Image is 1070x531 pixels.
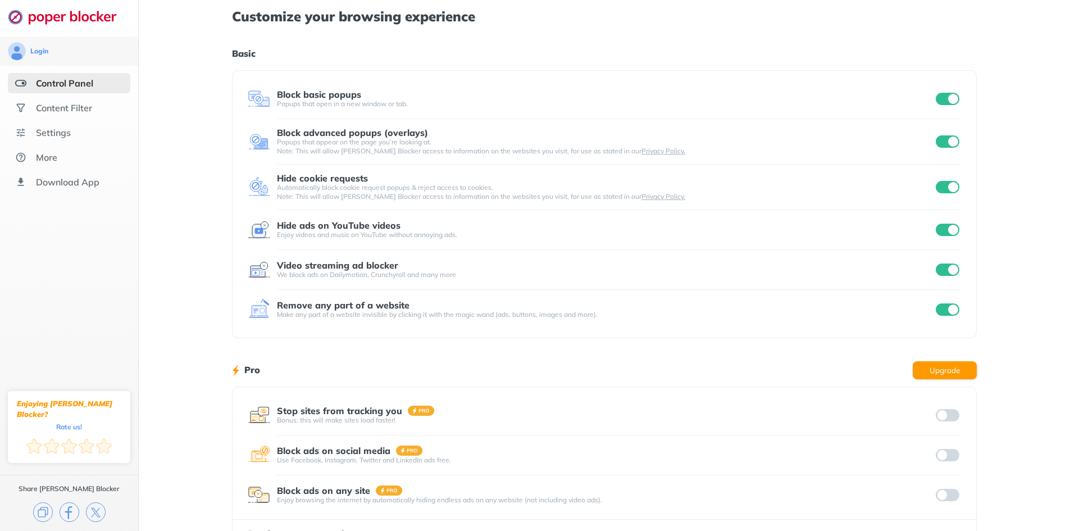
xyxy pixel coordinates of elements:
div: Video streaming ad blocker [277,260,398,270]
img: pro-badge.svg [376,485,403,496]
img: features-selected.svg [15,78,26,89]
img: feature icon [248,258,270,281]
img: feature icon [248,219,270,241]
div: Stop sites from tracking you [277,406,402,416]
img: facebook.svg [60,502,79,522]
button: Upgrade [913,361,977,379]
div: Enjoy browsing the internet by automatically hiding endless ads on any website (not including vid... [277,496,934,505]
img: feature icon [248,298,270,321]
div: Block basic popups [277,89,361,99]
div: Hide ads on YouTube videos [277,220,400,230]
div: We block ads on Dailymotion, Crunchyroll and many more [277,270,934,279]
div: Block ads on any site [277,485,370,496]
div: Bonus: this will make sites load faster! [277,416,934,425]
img: social.svg [15,102,26,114]
div: Popups that open in a new window or tab. [277,99,934,108]
img: download-app.svg [15,176,26,188]
div: Content Filter [36,102,92,114]
div: Automatically block cookie request popups & reject access to cookies. Note: This will allow [PERS... [277,183,934,201]
div: Use Facebook, Instagram, Twitter and LinkedIn ads free. [277,456,934,465]
div: Control Panel [36,78,93,89]
img: feature icon [248,176,270,198]
div: More [36,152,57,163]
img: feature icon [248,444,270,466]
img: settings.svg [15,127,26,138]
div: Enjoy videos and music on YouTube without annoying ads. [277,230,934,239]
img: avatar.svg [8,42,26,60]
div: Block advanced popups (overlays) [277,128,428,138]
div: Hide cookie requests [277,173,368,183]
img: pro-badge.svg [408,406,435,416]
a: Privacy Policy. [641,147,685,155]
div: Make any part of a website invisible by clicking it with the magic wand (ads, buttons, images and... [277,310,934,319]
img: pro-badge.svg [396,446,423,456]
div: Share [PERSON_NAME] Blocker [19,484,120,493]
img: feature icon [248,88,270,110]
h1: Pro [244,362,260,377]
img: x.svg [86,502,106,522]
div: Enjoying [PERSON_NAME] Blocker? [17,398,121,420]
img: about.svg [15,152,26,163]
img: feature icon [248,484,270,506]
div: Rate us! [56,424,82,429]
img: lighting bolt [232,364,239,377]
img: feature icon [248,130,270,153]
h1: Customize your browsing experience [232,9,977,24]
div: Popups that appear on the page you’re looking at. Note: This will allow [PERSON_NAME] Blocker acc... [277,138,934,156]
img: logo-webpage.svg [8,9,129,25]
div: Download App [36,176,99,188]
a: Privacy Policy. [641,192,685,201]
div: Remove any part of a website [277,300,409,310]
h1: Basic [232,46,977,61]
div: Login [30,47,48,56]
div: Block ads on social media [277,446,390,456]
img: feature icon [248,404,270,426]
div: Settings [36,127,71,138]
img: copy.svg [33,502,53,522]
